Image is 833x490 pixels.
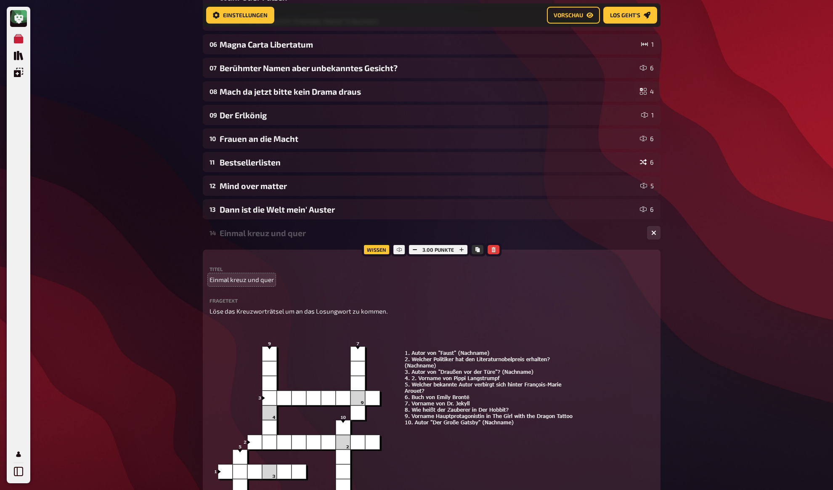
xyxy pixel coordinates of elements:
[610,12,640,18] span: Los geht's
[223,12,268,18] span: Einstellungen
[210,158,216,166] div: 11
[210,266,654,272] label: Titel
[210,64,216,72] div: 07
[547,7,600,24] a: Vorschau
[10,446,27,463] a: Mein Konto
[210,229,216,237] div: 14
[210,182,216,189] div: 12
[210,205,216,213] div: 13
[10,30,27,47] a: Meine Quizze
[641,41,654,48] div: 1
[220,181,637,191] div: Mind over matter
[640,159,654,165] div: 6
[641,112,654,118] div: 1
[220,63,637,73] div: Berühmter Namen aber unbekanntes Gesicht?
[640,64,654,71] div: 6
[210,275,274,285] span: Einmal kreuz und quer
[220,157,637,167] div: Bestsellerlisten
[206,7,274,24] a: Einstellungen
[210,307,387,315] span: Löse das Kreuzworträtsel um an das Losungwort zu kommen.
[407,243,470,256] div: 3.00 Punkte
[10,47,27,64] a: Quiz Sammlung
[640,182,654,189] div: 5
[210,40,216,48] div: 06
[220,134,637,144] div: Frauen an die Macht
[220,228,640,238] div: Einmal kreuz und quer
[10,64,27,81] a: Einblendungen
[210,135,216,142] div: 10
[603,7,657,24] a: Los geht's
[210,298,654,303] label: Fragetext
[220,87,637,96] div: Mach da jetzt bitte kein Drama draus
[210,88,216,95] div: 08
[472,245,483,254] button: Kopieren
[640,88,654,95] div: 4
[640,135,654,142] div: 6
[220,40,638,49] div: Magna Carta Libertatum
[554,12,583,18] span: Vorschau
[210,111,216,119] div: 09
[220,205,637,214] div: Dann ist die Welt mein' Auster
[220,110,638,120] div: Der Erlkönig
[362,243,391,256] div: Wissen
[640,206,654,213] div: 6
